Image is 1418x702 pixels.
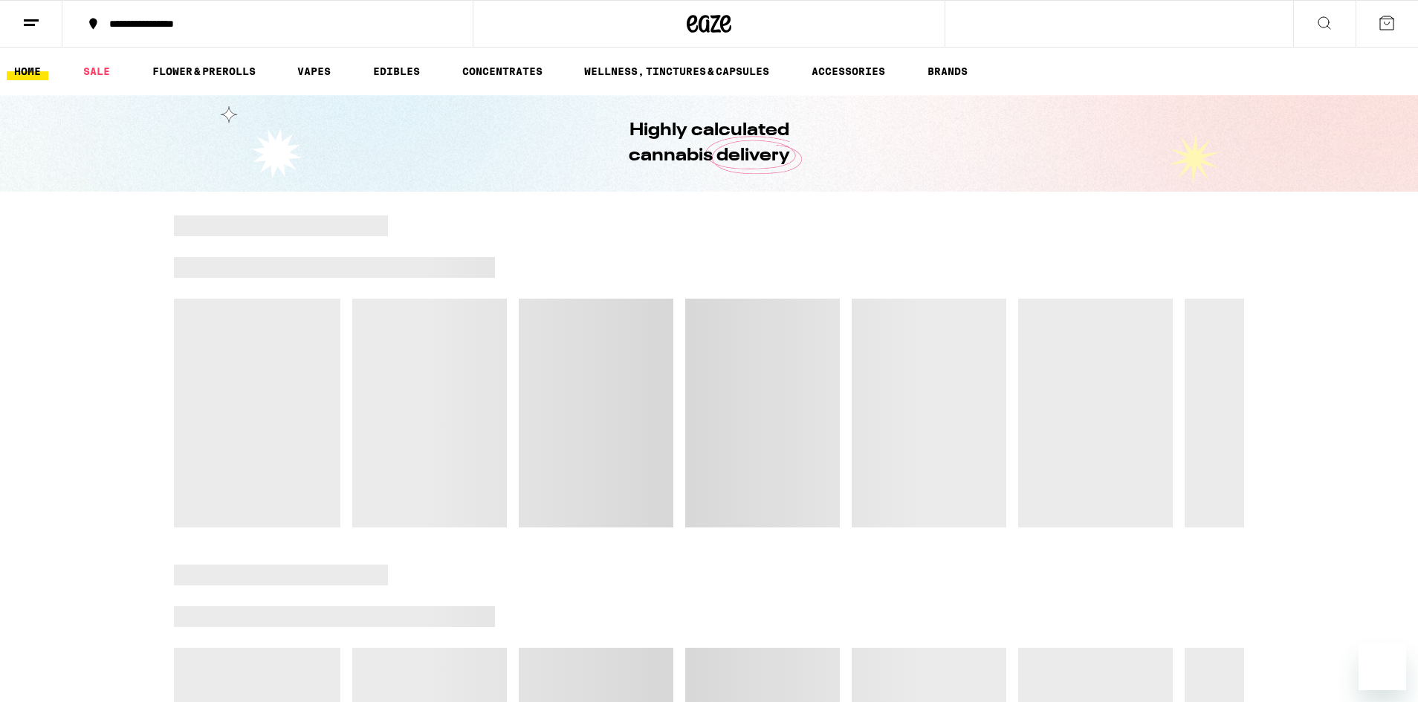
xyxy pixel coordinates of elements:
[76,62,117,80] a: SALE
[145,62,263,80] a: FLOWER & PREROLLS
[920,62,975,80] a: BRANDS
[455,62,550,80] a: CONCENTRATES
[366,62,427,80] a: EDIBLES
[1359,643,1406,690] iframe: Button to launch messaging window
[804,62,893,80] a: ACCESSORIES
[586,118,832,169] h1: Highly calculated cannabis delivery
[577,62,777,80] a: WELLNESS, TINCTURES & CAPSULES
[290,62,338,80] a: VAPES
[7,62,48,80] a: HOME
